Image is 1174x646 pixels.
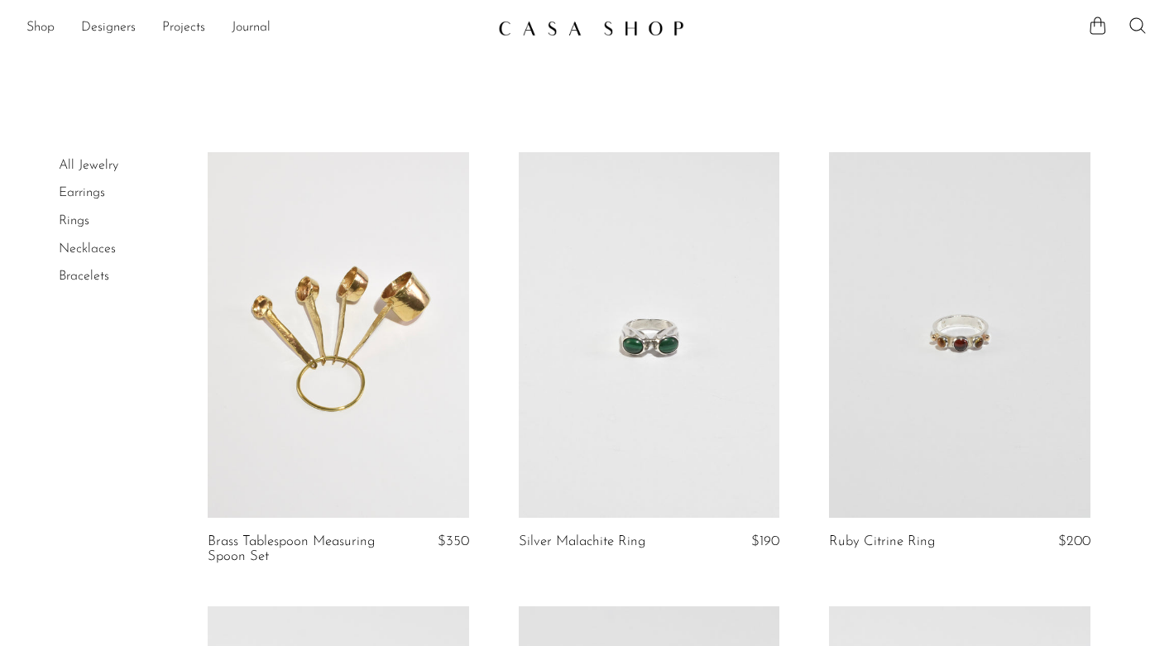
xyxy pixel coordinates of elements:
[59,186,105,199] a: Earrings
[438,534,469,548] span: $350
[59,214,89,227] a: Rings
[519,534,645,549] a: Silver Malachite Ring
[829,534,935,549] a: Ruby Citrine Ring
[232,17,271,39] a: Journal
[59,270,109,283] a: Bracelets
[1058,534,1090,548] span: $200
[59,159,118,172] a: All Jewelry
[26,14,485,42] nav: Desktop navigation
[162,17,205,39] a: Projects
[751,534,779,548] span: $190
[81,17,136,39] a: Designers
[208,534,381,565] a: Brass Tablespoon Measuring Spoon Set
[59,242,116,256] a: Necklaces
[26,14,485,42] ul: NEW HEADER MENU
[26,17,55,39] a: Shop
